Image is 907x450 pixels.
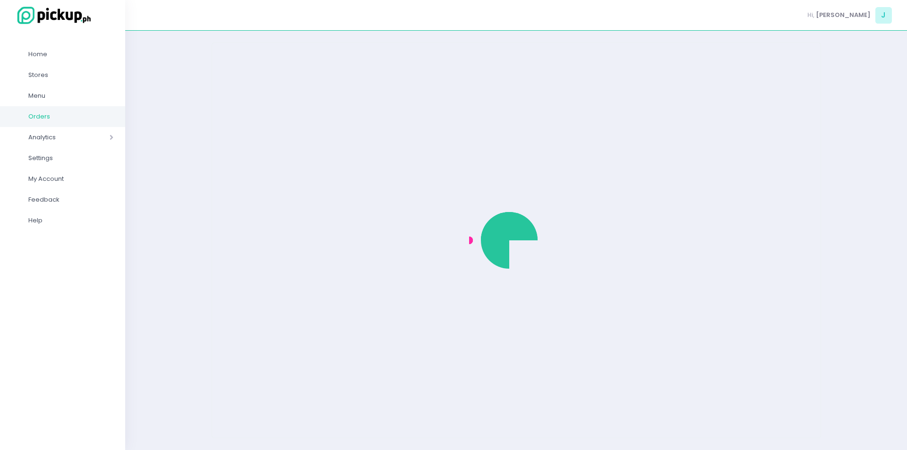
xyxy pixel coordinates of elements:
[28,48,113,60] span: Home
[12,5,92,25] img: logo
[28,173,113,185] span: My Account
[28,69,113,81] span: Stores
[807,10,814,20] span: Hi,
[28,152,113,164] span: Settings
[28,194,113,206] span: Feedback
[28,90,113,102] span: Menu
[28,214,113,227] span: Help
[28,131,83,144] span: Analytics
[875,7,892,24] span: J
[816,10,871,20] span: [PERSON_NAME]
[28,110,113,123] span: Orders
